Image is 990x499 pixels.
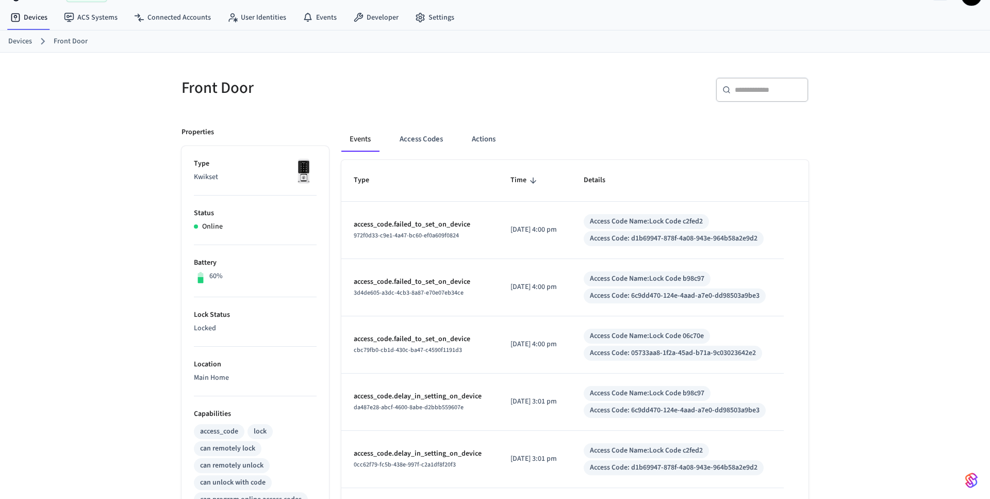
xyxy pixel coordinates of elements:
[341,127,379,152] button: Events
[354,460,456,469] span: 0cc62f79-fc5b-438e-997f-c2a1df8f20f3
[510,172,540,188] span: Time
[590,388,704,399] div: Access Code Name: Lock Code b98c97
[200,426,238,437] div: access_code
[56,8,126,27] a: ACS Systems
[54,36,88,47] a: Front Door
[194,257,317,268] p: Battery
[194,158,317,169] p: Type
[194,310,317,320] p: Lock Status
[8,36,32,47] a: Devices
[202,221,223,232] p: Online
[294,8,345,27] a: Events
[510,339,559,350] p: [DATE] 4:00 pm
[354,219,486,230] p: access_code.failed_to_set_on_device
[200,460,263,471] div: can remotely unlock
[345,8,407,27] a: Developer
[354,288,464,297] span: 3d4de605-a3dc-4cb3-8a87-e70e07eb34ce
[590,233,757,244] div: Access Code: d1b69947-878f-4a08-943e-964b58a2e9d2
[2,8,56,27] a: Devices
[194,373,317,383] p: Main Home
[510,396,559,407] p: [DATE] 3:01 pm
[194,359,317,370] p: Location
[407,8,463,27] a: Settings
[391,127,451,152] button: Access Codes
[590,273,704,284] div: Access Code Name: Lock Code b98c97
[510,282,559,293] p: [DATE] 4:00 pm
[590,291,760,301] div: Access Code: 6c9dd470-124e-4aad-a7e0-dd98503a9be3
[354,346,462,355] span: cbc79fb0-cb1d-430c-ba47-c4590f1191d3
[219,8,294,27] a: User Identities
[200,443,255,454] div: can remotely lock
[354,231,459,240] span: 972f0d33-c9e1-4a47-bc60-ef0a609f0824
[590,348,756,359] div: Access Code: 05733aa8-1f2a-45ad-b71a-9c03023642e2
[181,77,489,99] h5: Front Door
[590,331,704,342] div: Access Code Name: Lock Code 06c70e
[464,127,504,152] button: Actions
[965,472,978,489] img: SeamLogoGradient.69752ec5.svg
[181,127,214,138] p: Properties
[341,127,808,152] div: ant example
[510,454,559,464] p: [DATE] 3:01 pm
[209,271,223,282] p: 60%
[291,158,317,184] img: Kwikset Halo Touchscreen Wifi Enabled Smart Lock, Polished Chrome, Front
[590,445,703,456] div: Access Code Name: Lock Code c2fed2
[194,409,317,420] p: Capabilities
[354,334,486,345] p: access_code.failed_to_set_on_device
[194,208,317,219] p: Status
[590,462,757,473] div: Access Code: d1b69947-878f-4a08-943e-964b58a2e9d2
[194,323,317,334] p: Locked
[590,405,760,416] div: Access Code: 6c9dd470-124e-4aad-a7e0-dd98503a9be3
[126,8,219,27] a: Connected Accounts
[354,277,486,287] p: access_code.failed_to_set_on_device
[590,216,703,227] div: Access Code Name: Lock Code c2fed2
[510,224,559,235] p: [DATE] 4:00 pm
[354,172,383,188] span: Type
[254,426,267,437] div: lock
[194,172,317,183] p: Kwikset
[354,391,486,402] p: access_code.delay_in_setting_on_device
[200,477,266,488] div: can unlock with code
[354,403,464,412] span: da487e28-abcf-4600-8abe-d2bbb559607e
[584,172,619,188] span: Details
[354,448,486,459] p: access_code.delay_in_setting_on_device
